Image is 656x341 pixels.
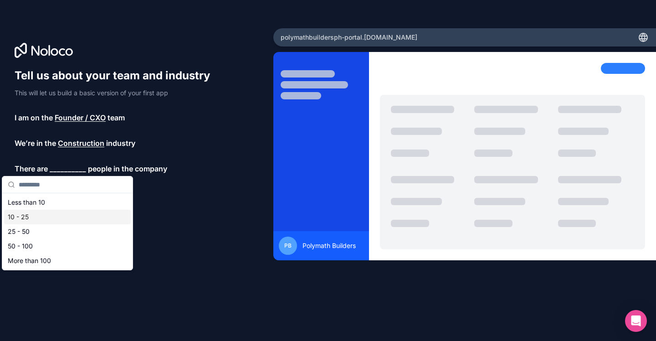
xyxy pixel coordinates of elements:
[4,210,131,224] div: 10 - 25
[302,241,356,250] span: Polymath Builders
[4,195,131,210] div: Less than 10
[15,88,219,98] p: This will let us build a basic version of your first app
[15,112,53,123] span: I am on the
[15,163,48,174] span: There are
[4,239,131,253] div: 50 - 100
[4,253,131,268] div: More than 100
[2,193,133,270] div: Suggestions
[284,242,292,249] span: PB
[50,163,86,174] span: __________
[15,138,56,149] span: We’re in the
[88,163,167,174] span: people in the company
[108,112,125,123] span: team
[106,138,135,149] span: industry
[55,112,106,123] span: Founder / CXO
[625,310,647,332] div: Open Intercom Messenger
[58,138,104,149] span: Construction
[4,224,131,239] div: 25 - 50
[281,33,417,42] span: polymathbuildersph-portal .[DOMAIN_NAME]
[15,68,219,83] h1: Tell us about your team and industry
